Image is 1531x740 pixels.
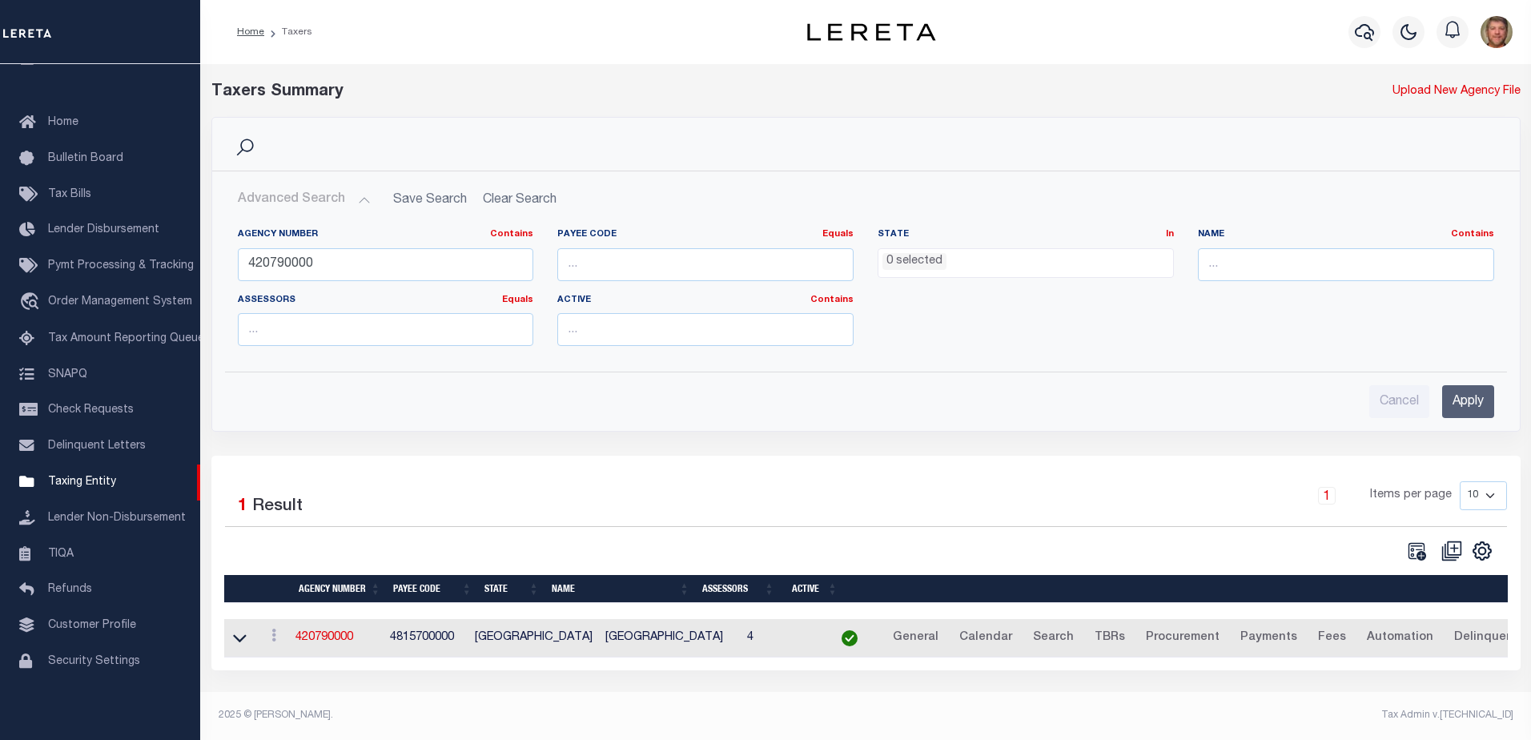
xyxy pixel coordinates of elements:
span: 1 [238,498,247,515]
span: Customer Profile [48,620,136,631]
input: ... [238,248,534,281]
label: State [878,228,1174,242]
span: TIQA [48,548,74,559]
input: ... [238,313,534,346]
label: Result [252,494,303,520]
a: 420790000 [295,632,353,643]
li: 0 selected [882,253,946,271]
span: Delinquent Letters [48,440,146,452]
a: 1 [1318,487,1336,505]
span: Bulletin Board [48,153,123,164]
input: Cancel [1369,385,1429,418]
a: Calendar [952,625,1019,651]
span: Taxing Entity [48,477,116,488]
a: TBRs [1087,625,1132,651]
span: Pymt Processing & Tracking [48,260,194,271]
th: State: activate to sort column ascending [478,575,545,603]
input: ... [557,313,854,346]
span: SNAPQ [48,368,87,380]
span: Refunds [48,584,92,595]
a: General [886,625,946,651]
span: Lender Non-Disbursement [48,513,186,524]
input: Apply [1442,385,1494,418]
span: Home [48,117,78,128]
input: ... [1198,248,1494,281]
th: Assessors: activate to sort column ascending [696,575,781,603]
a: Upload New Agency File [1392,83,1521,101]
td: [GEOGRAPHIC_DATA] [599,619,741,658]
td: 4 [741,619,820,658]
a: Procurement [1139,625,1227,651]
span: Tax Amount Reporting Queue [48,333,204,344]
td: [GEOGRAPHIC_DATA] [468,619,599,658]
label: Agency Number [238,228,534,242]
div: Taxers Summary [211,80,1187,104]
th: Payee Code: activate to sort column ascending [387,575,478,603]
span: Items per page [1370,487,1452,505]
a: Automation [1360,625,1441,651]
span: Order Management System [48,296,192,308]
a: Equals [822,230,854,239]
a: Contains [1451,230,1494,239]
th: Name: activate to sort column ascending [545,575,696,603]
span: Lender Disbursement [48,224,159,235]
a: Search [1026,625,1081,651]
div: Tax Admin v.[TECHNICAL_ID] [878,708,1513,722]
a: Fees [1311,625,1353,651]
span: Security Settings [48,656,140,667]
a: Contains [490,230,533,239]
button: Advanced Search [238,184,371,215]
th: Active: activate to sort column ascending [781,575,844,603]
li: Taxers [264,25,312,39]
label: Payee Code [557,228,854,242]
a: Payments [1233,625,1304,651]
a: In [1166,230,1174,239]
span: Tax Bills [48,189,91,200]
div: 2025 © [PERSON_NAME]. [207,708,866,722]
label: Assessors [238,294,534,308]
img: check-icon-green.svg [842,630,858,646]
i: travel_explore [19,292,45,313]
a: Home [237,27,264,37]
td: 4815700000 [384,619,468,658]
th: Agency Number: activate to sort column ascending [292,575,387,603]
span: Check Requests [48,404,134,416]
img: logo-dark.svg [807,23,935,41]
input: ... [557,248,854,281]
a: Contains [810,296,854,304]
label: Active [557,294,854,308]
a: Equals [502,296,533,304]
label: Name [1198,228,1494,242]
